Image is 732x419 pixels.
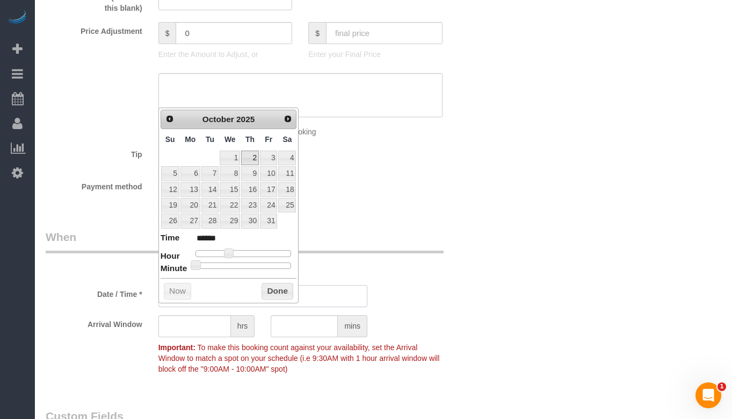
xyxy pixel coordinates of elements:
[282,135,292,144] span: Saturday
[245,135,255,144] span: Thursday
[220,166,240,181] a: 8
[180,214,200,228] a: 27
[161,166,179,181] a: 5
[284,115,292,123] span: Next
[165,115,174,123] span: Prev
[338,315,367,337] span: mins
[231,315,255,337] span: hrs
[38,285,150,300] label: Date / Time *
[180,166,200,181] a: 6
[161,198,179,212] a: 19
[38,22,150,37] label: Price Adjustment
[165,135,175,144] span: Sunday
[236,115,255,124] span: 2025
[162,111,177,126] a: Prev
[241,214,259,228] a: 30
[158,343,195,352] strong: Important:
[308,22,326,44] span: $
[241,166,259,181] a: 9
[158,343,440,373] span: To make this booking count against your availability, set the Arrival Window to match a spot on y...
[278,166,296,181] a: 11
[46,229,444,253] legend: When
[695,382,721,408] iframe: Intercom live chat
[201,198,219,212] a: 21
[260,151,277,165] a: 3
[278,198,296,212] a: 25
[220,198,240,212] a: 22
[260,182,277,197] a: 17
[262,283,293,300] button: Done
[202,115,234,124] span: October
[201,166,219,181] a: 7
[206,135,214,144] span: Tuesday
[180,182,200,197] a: 13
[201,182,219,197] a: 14
[260,214,277,228] a: 31
[220,182,240,197] a: 15
[161,214,179,228] a: 26
[308,49,443,60] p: Enter your Final Price
[180,198,200,212] a: 20
[278,151,296,165] a: 4
[224,135,236,144] span: Wednesday
[158,22,176,44] span: $
[220,214,240,228] a: 29
[220,151,240,165] a: 1
[260,166,277,181] a: 10
[241,151,259,165] a: 2
[717,382,726,391] span: 1
[161,262,187,276] dt: Minute
[326,22,443,44] input: final price
[161,232,180,245] dt: Time
[161,250,180,264] dt: Hour
[241,182,259,197] a: 16
[280,111,295,126] a: Next
[38,145,150,160] label: Tip
[185,135,195,144] span: Monday
[161,182,179,197] a: 12
[265,135,272,144] span: Friday
[6,11,28,26] img: Automaid Logo
[38,177,150,192] label: Payment method
[38,315,150,330] label: Arrival Window
[164,283,191,300] button: Now
[158,49,293,60] p: Enter the Amount to Adjust, or
[241,198,259,212] a: 23
[260,198,277,212] a: 24
[201,214,219,228] a: 28
[278,182,296,197] a: 18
